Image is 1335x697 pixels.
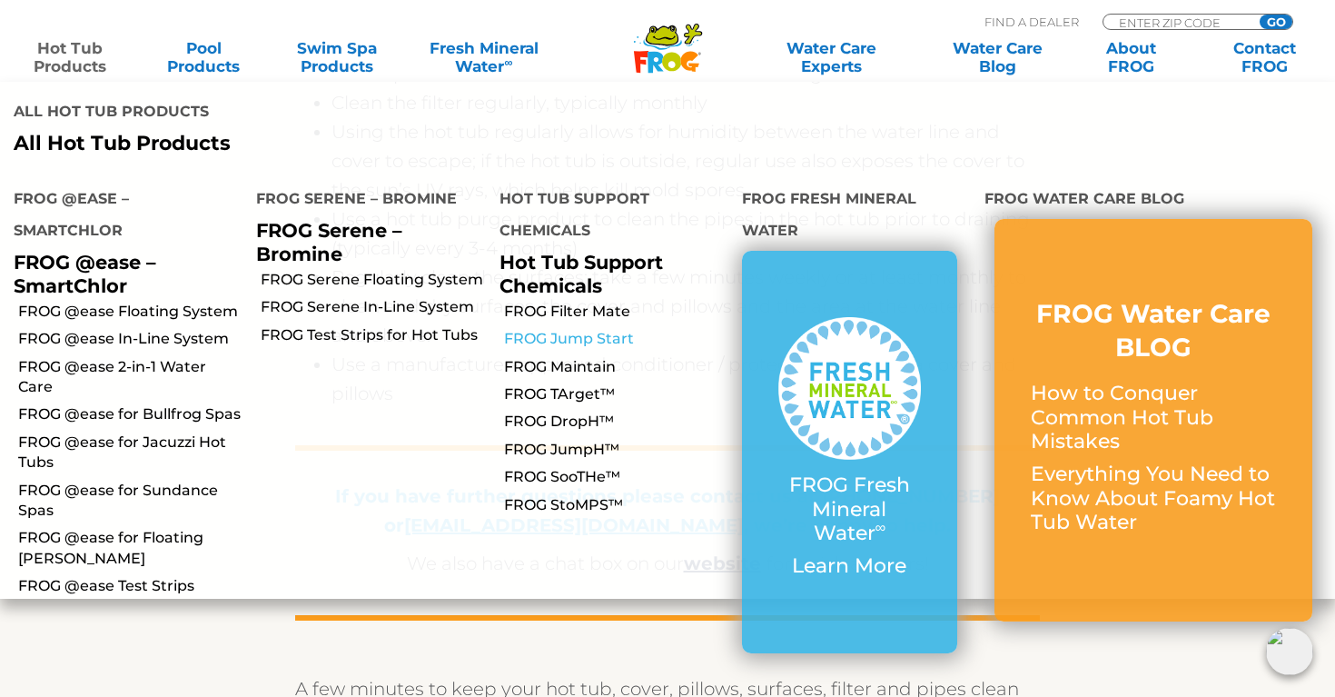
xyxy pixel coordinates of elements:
a: FROG SooTHe™ [504,467,728,487]
a: AboutFROG [1079,39,1182,75]
a: FROG DropH™ [504,412,728,432]
a: FROG @ease Floating System [18,302,242,322]
a: Water CareExperts [747,39,916,75]
a: Hot Tub Support Chemicals [499,251,663,296]
h4: FROG Water Care Blog [984,183,1321,219]
a: Fresh MineralWater∞ [419,39,549,75]
h4: FROG Fresh Mineral Water [742,183,957,251]
p: How to Conquer Common Hot Tub Mistakes [1031,382,1276,453]
a: FROG Jump Start [504,329,728,349]
a: FROG Filter Mate [504,302,728,322]
a: FROG @ease for Sundance Spas [18,481,242,522]
sup: ∞ [504,55,512,69]
a: FROG @ease In-Line System [18,329,242,349]
a: Water CareBlog [945,39,1049,75]
a: Hot TubProducts [18,39,122,75]
a: FROG Serene In-Line System [261,297,485,317]
p: Find A Dealer [984,14,1079,30]
a: FROG Water Care BLOG How to Conquer Common Hot Tub Mistakes Everything You Need to Know About Foa... [1031,297,1276,543]
a: FROG Maintain [504,357,728,377]
a: FROG @ease for Jacuzzi Hot Tubs [18,433,242,473]
p: FROG Serene – Bromine [256,219,471,264]
a: PoolProducts [152,39,255,75]
a: FROG TArget™ [504,384,728,404]
p: FROG @ease – SmartChlor [14,251,229,296]
a: FROG StoMPS™ [504,495,728,515]
a: Swim SpaProducts [285,39,389,75]
p: Learn More [778,554,921,578]
a: ContactFROG [1213,39,1317,75]
h4: All Hot Tub Products [14,95,654,132]
p: Everything You Need to Know About Foamy Hot Tub Water [1031,463,1276,534]
a: FROG @ease for Floating [PERSON_NAME] [18,528,242,569]
a: FROG @ease for Bullfrog Spas [18,404,242,424]
img: openIcon [1266,628,1313,675]
a: FROG @ease Test Strips [18,576,242,596]
p: FROG Fresh Mineral Water [778,473,921,545]
a: FROG @ease 2-in-1 Water Care [18,357,242,398]
a: All Hot Tub Products [14,132,654,155]
h4: Hot Tub Support Chemicals [499,183,715,251]
input: GO [1260,15,1292,29]
a: FROG Serene Floating System [261,270,485,290]
sup: ∞ [875,518,886,536]
a: FROG JumpH™ [504,440,728,460]
h3: FROG Water Care BLOG [1031,297,1276,363]
input: Zip Code Form [1117,15,1240,30]
h4: FROG Serene – Bromine [256,183,471,219]
h4: FROG @ease – SmartChlor [14,183,229,251]
a: FROG Test Strips for Hot Tubs [261,325,485,345]
a: FROG Fresh Mineral Water∞ Learn More [778,317,921,588]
